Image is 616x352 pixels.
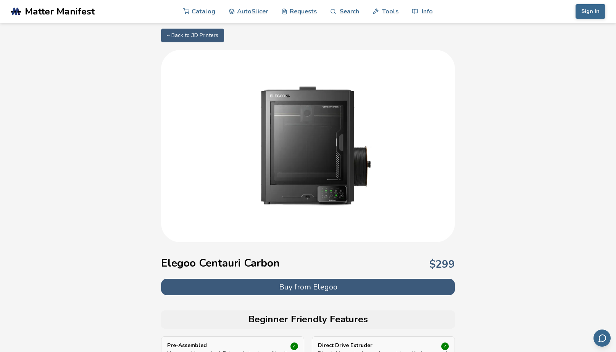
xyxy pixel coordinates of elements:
h2: Beginner Friendly Features [165,314,451,325]
p: $ 299 [429,258,455,270]
span: Matter Manifest [25,6,95,17]
div: ✓ [441,342,449,350]
button: Sign In [576,4,605,19]
button: Send feedback via email [593,329,611,347]
a: ← Back to 3D Printers [161,29,224,42]
button: Buy from Elegoo [161,279,455,295]
p: Pre-Assembled [167,342,279,349]
div: ✓ [290,342,298,350]
img: Elegoo Centauri Carbon [232,69,384,222]
p: Direct Drive Extruder [318,342,429,349]
h1: Elegoo Centauri Carbon [161,257,280,269]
